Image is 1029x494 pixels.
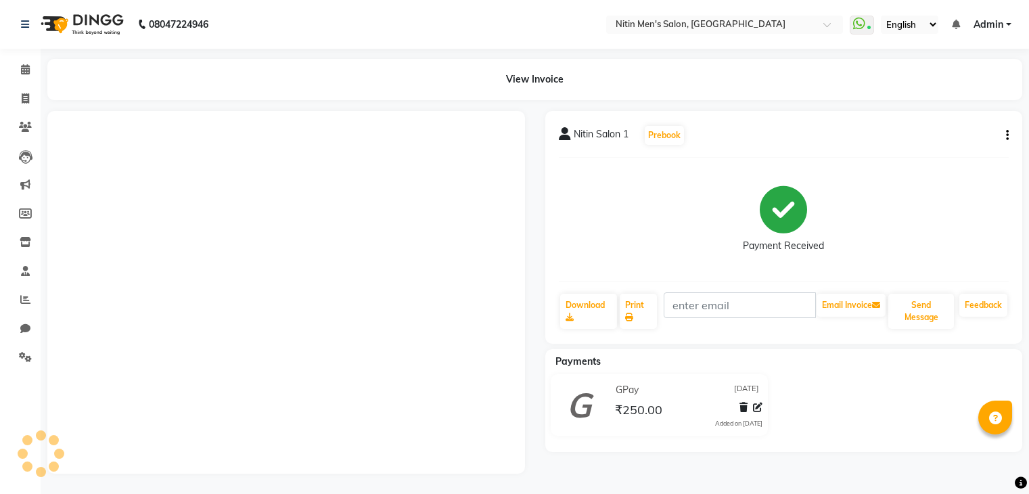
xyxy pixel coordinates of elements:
[616,383,639,397] span: GPay
[715,419,762,428] div: Added on [DATE]
[817,294,886,317] button: Email Invoice
[615,402,662,421] span: ₹250.00
[974,18,1003,32] span: Admin
[664,292,816,318] input: enter email
[620,294,657,329] a: Print
[47,59,1022,100] div: View Invoice
[734,383,759,397] span: [DATE]
[574,127,628,146] span: Nitin Salon 1
[743,239,824,253] div: Payment Received
[888,294,954,329] button: Send Message
[972,440,1015,480] iframe: chat widget
[645,126,684,145] button: Prebook
[35,5,127,43] img: logo
[560,294,618,329] a: Download
[555,355,601,367] span: Payments
[959,294,1007,317] a: Feedback
[149,5,208,43] b: 08047224946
